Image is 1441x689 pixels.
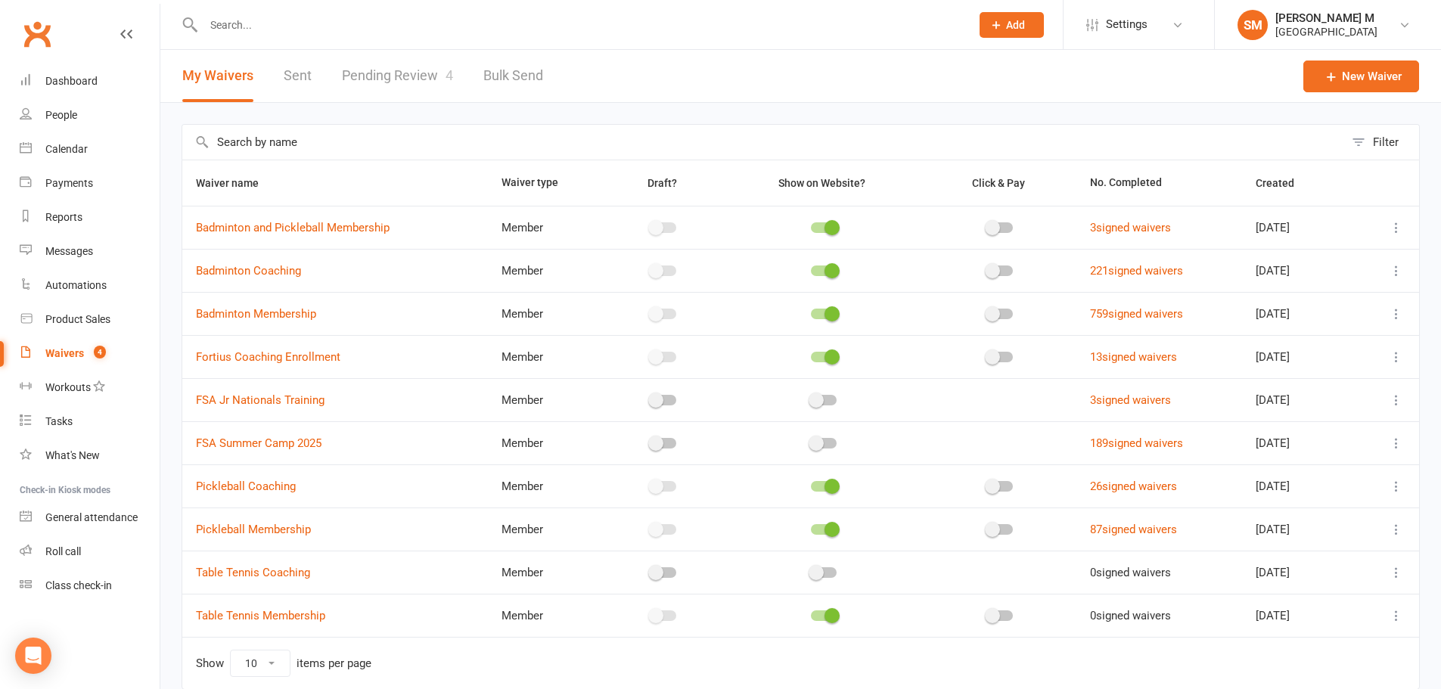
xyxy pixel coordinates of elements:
[446,67,453,83] span: 4
[196,264,301,278] a: Badminton Coaching
[1076,160,1243,206] th: No. Completed
[45,347,84,359] div: Waivers
[488,594,604,637] td: Member
[45,511,138,523] div: General attendance
[1090,480,1177,493] a: 26signed waivers
[45,415,73,427] div: Tasks
[488,335,604,378] td: Member
[634,174,694,192] button: Draft?
[20,200,160,234] a: Reports
[1090,609,1171,622] span: 0 signed waivers
[483,50,543,102] a: Bulk Send
[45,245,93,257] div: Messages
[196,174,275,192] button: Waiver name
[45,211,82,223] div: Reports
[196,221,390,234] a: Badminton and Pickleball Membership
[20,268,160,303] a: Automations
[1242,206,1356,249] td: [DATE]
[1090,436,1183,450] a: 189signed waivers
[18,15,56,53] a: Clubworx
[94,346,106,358] span: 4
[196,436,321,450] a: FSA Summer Camp 2025
[1256,177,1311,189] span: Created
[45,109,77,121] div: People
[488,421,604,464] td: Member
[182,125,1344,160] input: Search by name
[15,638,51,674] div: Open Intercom Messenger
[1090,350,1177,364] a: 13signed waivers
[196,480,296,493] a: Pickleball Coaching
[284,50,312,102] a: Sent
[20,98,160,132] a: People
[1275,11,1377,25] div: [PERSON_NAME] M
[196,177,275,189] span: Waiver name
[1090,221,1171,234] a: 3signed waivers
[1090,307,1183,321] a: 759signed waivers
[648,177,677,189] span: Draft?
[20,535,160,569] a: Roll call
[958,174,1042,192] button: Click & Pay
[1373,133,1399,151] div: Filter
[45,279,107,291] div: Automations
[1238,10,1268,40] div: SM
[1275,25,1377,39] div: [GEOGRAPHIC_DATA]
[45,313,110,325] div: Product Sales
[20,234,160,268] a: Messages
[182,50,253,102] button: My Waivers
[972,177,1025,189] span: Click & Pay
[1106,8,1148,42] span: Settings
[1090,393,1171,407] a: 3signed waivers
[1242,421,1356,464] td: [DATE]
[342,50,453,102] a: Pending Review4
[1242,551,1356,594] td: [DATE]
[20,64,160,98] a: Dashboard
[1090,523,1177,536] a: 87signed waivers
[20,337,160,371] a: Waivers 4
[20,439,160,473] a: What's New
[1303,61,1419,92] a: New Waiver
[1242,507,1356,551] td: [DATE]
[1242,594,1356,637] td: [DATE]
[488,378,604,421] td: Member
[45,449,100,461] div: What's New
[20,132,160,166] a: Calendar
[20,405,160,439] a: Tasks
[196,307,316,321] a: Badminton Membership
[45,75,98,87] div: Dashboard
[1006,19,1025,31] span: Add
[297,657,371,670] div: items per page
[1242,249,1356,292] td: [DATE]
[980,12,1044,38] button: Add
[778,177,865,189] span: Show on Website?
[1090,264,1183,278] a: 221signed waivers
[45,545,81,557] div: Roll call
[196,523,311,536] a: Pickleball Membership
[20,501,160,535] a: General attendance kiosk mode
[20,371,160,405] a: Workouts
[1242,335,1356,378] td: [DATE]
[196,350,340,364] a: Fortius Coaching Enrollment
[45,177,93,189] div: Payments
[45,381,91,393] div: Workouts
[20,166,160,200] a: Payments
[1090,566,1171,579] span: 0 signed waivers
[1242,292,1356,335] td: [DATE]
[488,292,604,335] td: Member
[20,569,160,603] a: Class kiosk mode
[196,566,310,579] a: Table Tennis Coaching
[488,551,604,594] td: Member
[196,650,371,677] div: Show
[196,609,325,622] a: Table Tennis Membership
[1344,125,1419,160] button: Filter
[45,143,88,155] div: Calendar
[45,579,112,591] div: Class check-in
[488,507,604,551] td: Member
[199,14,960,36] input: Search...
[1242,378,1356,421] td: [DATE]
[488,206,604,249] td: Member
[488,160,604,206] th: Waiver type
[1256,174,1311,192] button: Created
[196,393,325,407] a: FSA Jr Nationals Training
[20,303,160,337] a: Product Sales
[1242,464,1356,507] td: [DATE]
